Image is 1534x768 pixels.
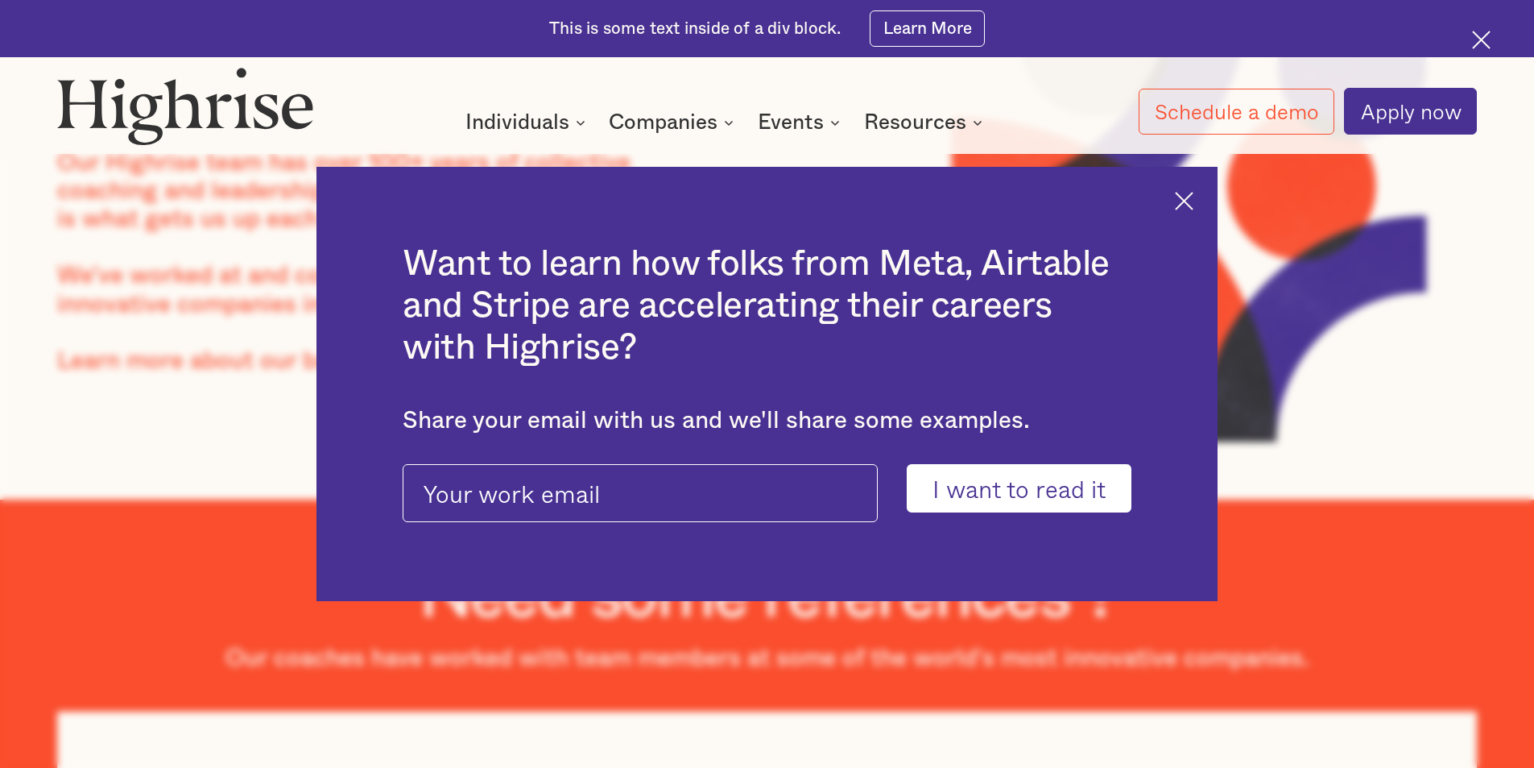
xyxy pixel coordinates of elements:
[758,113,845,132] div: Events
[465,113,569,132] div: Individuals
[1175,192,1193,210] img: Cross icon
[403,464,878,522] input: Your work email
[1344,88,1477,135] a: Apply now
[864,113,966,132] div: Resources
[609,113,717,132] div: Companies
[403,243,1131,368] h2: Want to learn how folks from Meta, Airtable and Stripe are accelerating their careers with Highrise?
[758,113,824,132] div: Events
[870,10,985,47] a: Learn More
[609,113,738,132] div: Companies
[549,18,841,40] div: This is some text inside of a div block.
[864,113,987,132] div: Resources
[57,67,313,144] img: Highrise logo
[403,464,1131,513] form: pop-up-modal-form
[907,464,1131,513] input: I want to read it
[465,113,590,132] div: Individuals
[403,407,1131,435] div: Share your email with us and we'll share some examples.
[1139,89,1335,135] a: Schedule a demo
[1472,31,1491,49] img: Cross icon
